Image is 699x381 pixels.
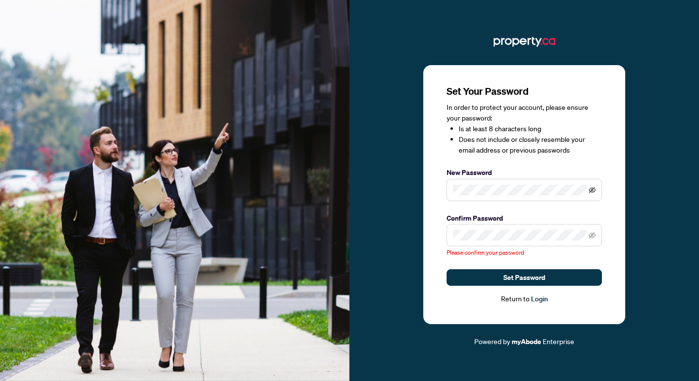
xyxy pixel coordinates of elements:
[589,232,596,239] span: eye-invisible
[589,187,596,193] span: eye-invisible
[447,249,524,256] span: Please confirm your password
[503,270,545,285] span: Set Password
[543,337,574,346] span: Enterprise
[459,123,602,134] li: Is at least 8 characters long
[447,269,602,286] button: Set Password
[447,213,602,224] label: Confirm Password
[447,294,602,305] div: Return to
[512,336,541,347] a: myAbode
[474,337,510,346] span: Powered by
[531,294,548,303] a: Login
[494,34,555,50] img: ma-logo
[459,134,602,156] li: Does not include or closely resemble your email address or previous passwords
[447,102,602,156] div: In order to protect your account, please ensure your password:
[447,85,602,98] h3: Set Your Password
[447,167,602,178] label: New Password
